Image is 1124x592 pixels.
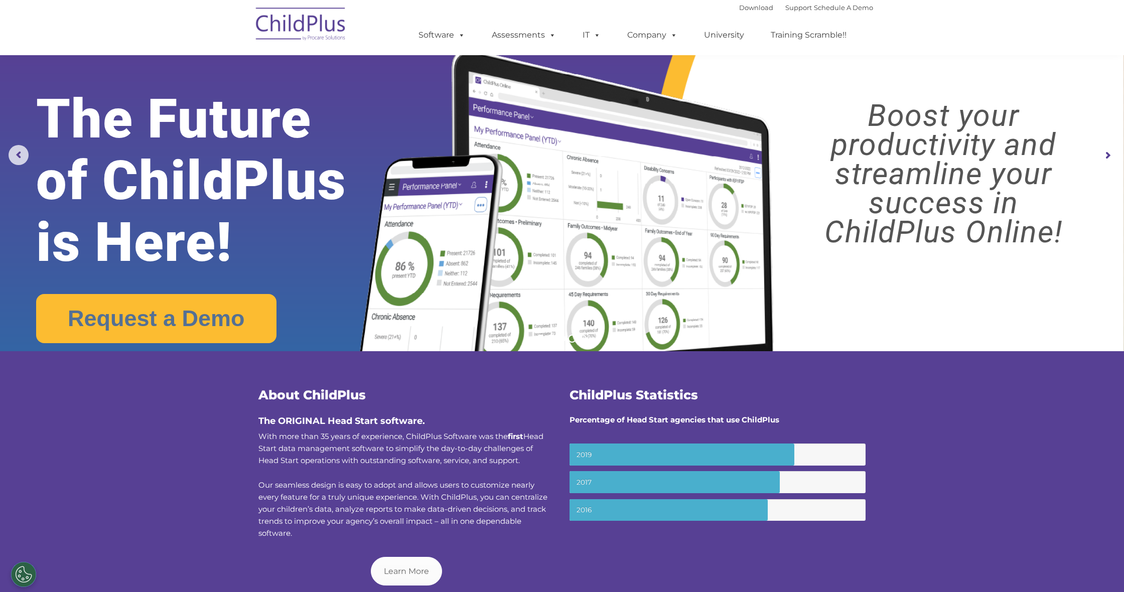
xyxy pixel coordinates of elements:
[251,1,351,51] img: ChildPlus by Procare Solutions
[814,4,873,12] a: Schedule A Demo
[371,557,442,585] a: Learn More
[11,562,36,587] button: Cookies Settings
[785,4,812,12] a: Support
[573,25,611,45] a: IT
[408,25,475,45] a: Software
[258,480,547,538] span: Our seamless design is easy to adopt and allows users to customize nearly every feature for a tru...
[258,415,425,426] span: The ORIGINAL Head Start software.
[570,499,866,521] small: 2016
[570,471,866,493] small: 2017
[739,4,873,12] font: |
[570,415,779,424] strong: Percentage of Head Start agencies that use ChildPlus
[739,4,773,12] a: Download
[617,25,687,45] a: Company
[258,431,543,465] span: With more than 35 years of experience, ChildPlus Software was the Head Start data management soft...
[694,25,754,45] a: University
[508,431,523,441] b: first
[777,101,1110,246] rs-layer: Boost your productivity and streamline your success in ChildPlus Online!
[482,25,566,45] a: Assessments
[258,387,366,402] span: About ChildPlus
[570,443,866,466] small: 2019
[36,294,276,343] a: Request a Demo
[761,25,857,45] a: Training Scramble!!
[36,88,395,273] rs-layer: The Future of ChildPlus is Here!
[570,387,698,402] span: ChildPlus Statistics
